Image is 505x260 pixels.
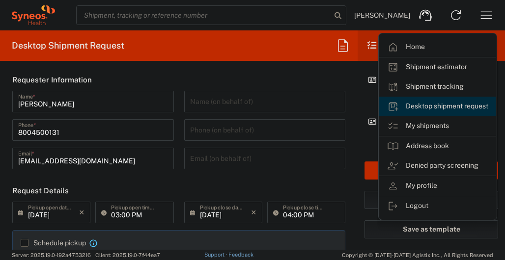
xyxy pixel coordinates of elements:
button: Save as template [365,220,498,238]
a: Denied party screening [379,156,496,176]
a: Address book [379,136,496,156]
a: Desktop shipment request [379,97,496,116]
h2: Shipment Checklist [366,40,466,52]
a: My profile [379,176,496,196]
span: Server: 2025.19.0-192a4753216 [12,252,91,258]
span: Client: 2025.19.0-7f44ea7 [95,252,160,258]
a: Shipment tracking [379,77,496,97]
a: Home [379,37,496,57]
h2: Desktop Shipment Request [12,40,124,52]
button: Rate [365,161,498,180]
input: Shipment, tracking or reference number [77,6,331,25]
span: [PERSON_NAME] [354,11,410,20]
span: Copyright © [DATE]-[DATE] Agistix Inc., All Rights Reserved [342,251,493,260]
a: Shipment estimator [379,57,496,77]
button: Save shipment [365,191,498,209]
h2: Requester Information [12,75,92,85]
h2: Request Details [12,186,69,196]
a: Support [204,252,229,258]
a: Logout [379,196,496,216]
i: × [79,205,84,220]
a: My shipments [379,116,496,136]
i: × [251,205,256,220]
label: Schedule pickup [21,239,86,247]
a: Feedback [228,252,253,258]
